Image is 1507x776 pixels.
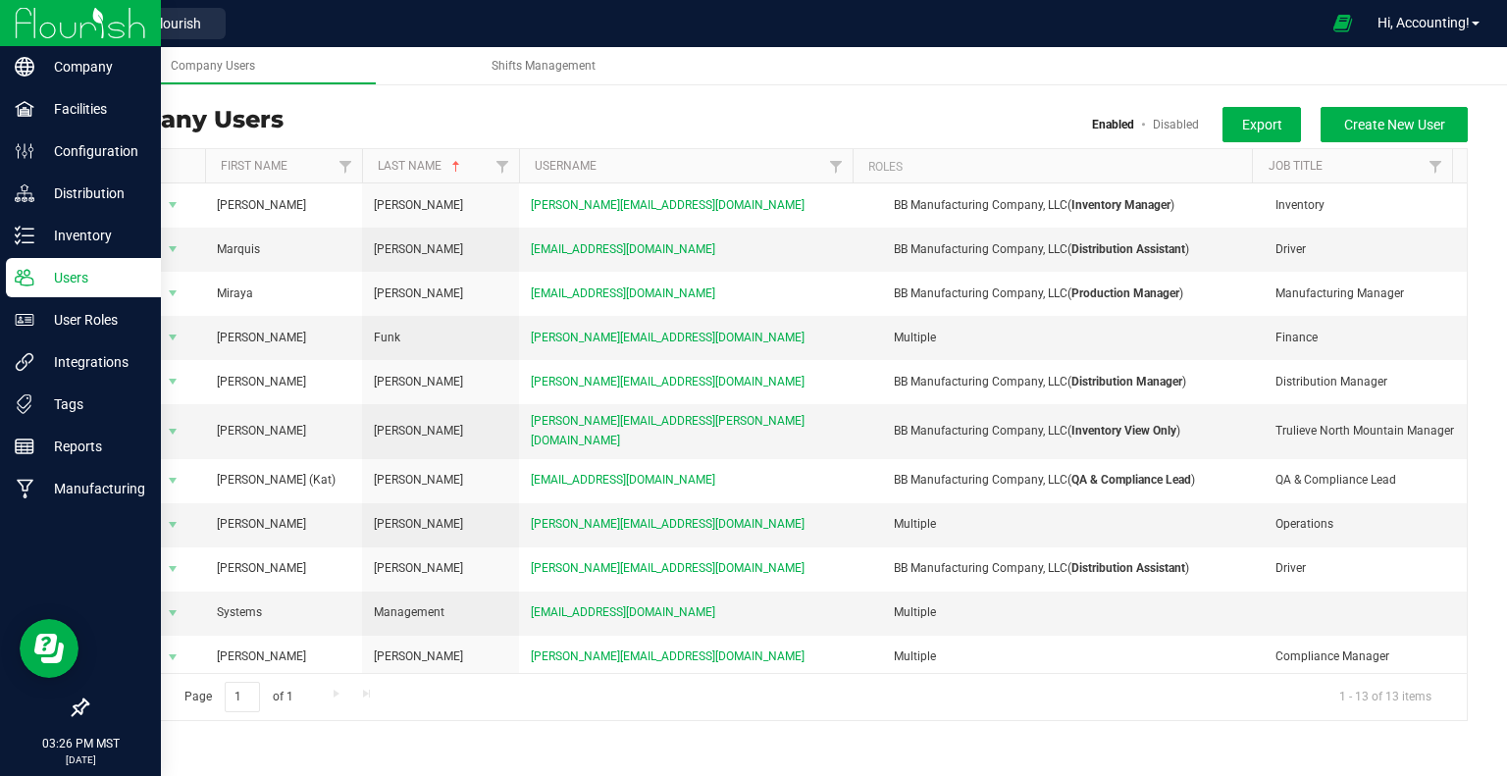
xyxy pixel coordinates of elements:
[1275,559,1306,578] span: Driver
[531,329,805,347] span: [PERSON_NAME][EMAIL_ADDRESS][DOMAIN_NAME]
[15,437,34,456] inline-svg: Reports
[1420,149,1452,182] a: Filter
[221,159,287,173] a: First Name
[1275,373,1387,391] span: Distribution Manager
[894,561,1067,575] span: BB Manufacturing Company, LLC
[161,555,185,583] span: select
[34,139,152,163] p: Configuration
[374,196,463,215] span: [PERSON_NAME]
[1275,285,1404,303] span: Manufacturing Manager
[217,240,260,259] span: Marquis
[535,159,597,173] a: Username
[217,471,336,490] span: [PERSON_NAME] (Kat)
[492,59,596,73] span: Shifts Management
[161,511,185,539] span: select
[225,682,260,712] input: 1
[1071,473,1191,487] b: QA & Compliance Lead
[217,559,306,578] span: [PERSON_NAME]
[487,149,519,182] a: Filter
[1321,4,1365,42] span: Open Ecommerce Menu
[217,603,262,622] span: Systems
[15,310,34,330] inline-svg: User Roles
[161,644,185,671] span: select
[1071,561,1185,575] b: Distribution Assistant
[531,412,846,449] span: [PERSON_NAME][EMAIL_ADDRESS][PERSON_NAME][DOMAIN_NAME]
[531,603,715,622] span: [EMAIL_ADDRESS][DOMAIN_NAME]
[217,515,306,534] span: [PERSON_NAME]
[1071,375,1182,388] b: Distribution Manager
[34,392,152,416] p: Tags
[1071,424,1176,438] b: Inventory View Only
[820,149,853,182] a: Filter
[330,149,362,182] a: Filter
[374,471,463,490] span: [PERSON_NAME]
[894,242,1067,256] span: BB Manufacturing Company, LLC
[894,375,1067,388] span: BB Manufacturing Company, LLC
[15,394,34,414] inline-svg: Tags
[374,603,444,622] span: Management
[855,422,1267,440] div: ( )
[531,196,805,215] span: [PERSON_NAME][EMAIL_ADDRESS][DOMAIN_NAME]
[34,477,152,500] p: Manufacturing
[855,471,1267,490] div: ( )
[1071,242,1185,256] b: Distribution Assistant
[217,285,253,303] span: Miraya
[171,59,255,73] span: Company Users
[374,515,463,534] span: [PERSON_NAME]
[1092,118,1134,131] a: Enabled
[894,473,1067,487] span: BB Manufacturing Company, LLC
[1275,515,1333,534] span: Operations
[855,240,1267,259] div: ( )
[15,99,34,119] inline-svg: Facilities
[531,559,805,578] span: [PERSON_NAME][EMAIL_ADDRESS][DOMAIN_NAME]
[34,350,152,374] p: Integrations
[531,647,805,666] span: [PERSON_NAME][EMAIL_ADDRESS][DOMAIN_NAME]
[894,605,936,619] span: Multiple
[531,471,715,490] span: [EMAIL_ADDRESS][DOMAIN_NAME]
[374,285,463,303] span: [PERSON_NAME]
[894,286,1067,300] span: BB Manufacturing Company, LLC
[9,735,152,752] p: 03:26 PM MST
[34,181,152,205] p: Distribution
[217,196,306,215] span: [PERSON_NAME]
[34,55,152,78] p: Company
[217,373,306,391] span: [PERSON_NAME]
[161,368,185,395] span: select
[855,373,1267,391] div: ( )
[894,331,936,344] span: Multiple
[1377,15,1470,30] span: Hi, Accounting!
[1275,471,1396,490] span: QA & Compliance Lead
[378,159,464,173] a: Last Name
[161,418,185,445] span: select
[161,280,185,307] span: select
[34,308,152,332] p: User Roles
[15,268,34,287] inline-svg: Users
[161,235,185,263] span: select
[15,479,34,498] inline-svg: Manufacturing
[531,285,715,303] span: [EMAIL_ADDRESS][DOMAIN_NAME]
[161,324,185,351] span: select
[1321,107,1468,142] button: Create New User
[374,329,400,347] span: Funk
[217,422,306,440] span: [PERSON_NAME]
[855,285,1267,303] div: ( )
[1275,422,1454,440] span: Trulieve North Mountain Manager
[531,515,805,534] span: [PERSON_NAME][EMAIL_ADDRESS][DOMAIN_NAME]
[374,647,463,666] span: [PERSON_NAME]
[1153,118,1199,131] a: Disabled
[1071,286,1179,300] b: Production Manager
[531,373,805,391] span: [PERSON_NAME][EMAIL_ADDRESS][DOMAIN_NAME]
[217,647,306,666] span: [PERSON_NAME]
[1242,117,1282,132] span: Export
[894,198,1067,212] span: BB Manufacturing Company, LLC
[34,435,152,458] p: Reports
[20,619,78,678] iframe: Resource center
[531,240,715,259] span: [EMAIL_ADDRESS][DOMAIN_NAME]
[161,191,185,219] span: select
[1344,117,1445,132] span: Create New User
[1275,329,1318,347] span: Finance
[1071,198,1170,212] b: Inventory Manager
[894,649,936,663] span: Multiple
[1275,240,1306,259] span: Driver
[15,226,34,245] inline-svg: Inventory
